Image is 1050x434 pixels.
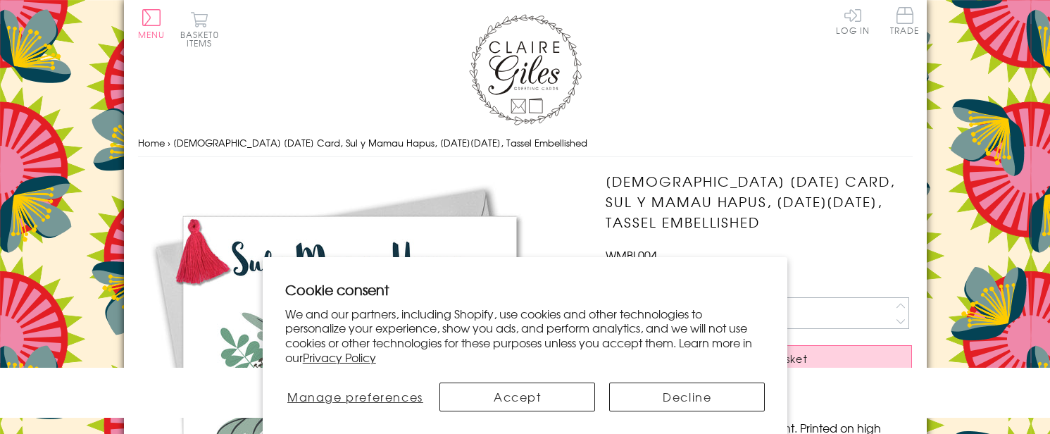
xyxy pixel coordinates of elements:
[138,28,165,41] span: Menu
[890,7,920,35] span: Trade
[138,136,165,149] a: Home
[138,129,913,158] nav: breadcrumbs
[469,14,582,125] img: Claire Giles Greetings Cards
[138,9,165,39] button: Menu
[609,383,765,411] button: Decline
[287,388,423,405] span: Manage preferences
[606,247,657,263] span: WMBL004
[285,383,425,411] button: Manage preferences
[285,306,765,365] p: We and our partners, including Shopify, use cookies and other technologies to personalize your ex...
[187,28,219,49] span: 0 items
[439,383,595,411] button: Accept
[606,171,912,232] h1: [DEMOGRAPHIC_DATA] [DATE] Card, Sul y Mamau Hapus, [DATE][DATE], Tassel Embellished
[303,349,376,366] a: Privacy Policy
[180,11,219,47] button: Basket0 items
[168,136,170,149] span: ›
[836,7,870,35] a: Log In
[890,7,920,37] a: Trade
[173,136,587,149] span: [DEMOGRAPHIC_DATA] [DATE] Card, Sul y Mamau Hapus, [DATE][DATE], Tassel Embellished
[285,280,765,299] h2: Cookie consent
